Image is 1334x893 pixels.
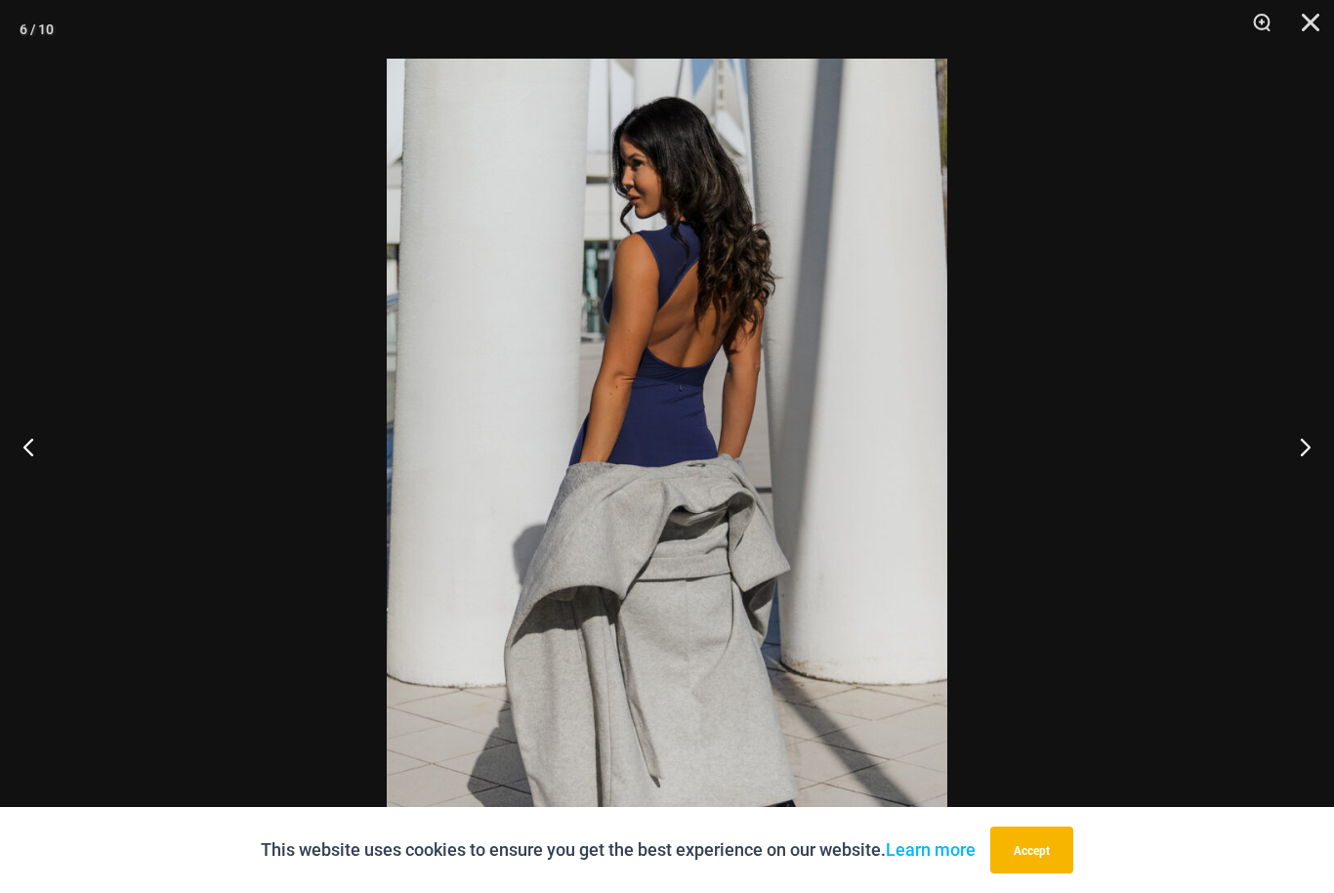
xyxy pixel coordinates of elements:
[1261,398,1334,495] button: Next
[886,839,976,860] a: Learn more
[20,15,54,44] div: 6 / 10
[990,827,1073,873] button: Accept
[261,835,976,865] p: This website uses cookies to ensure you get the best experience on our website.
